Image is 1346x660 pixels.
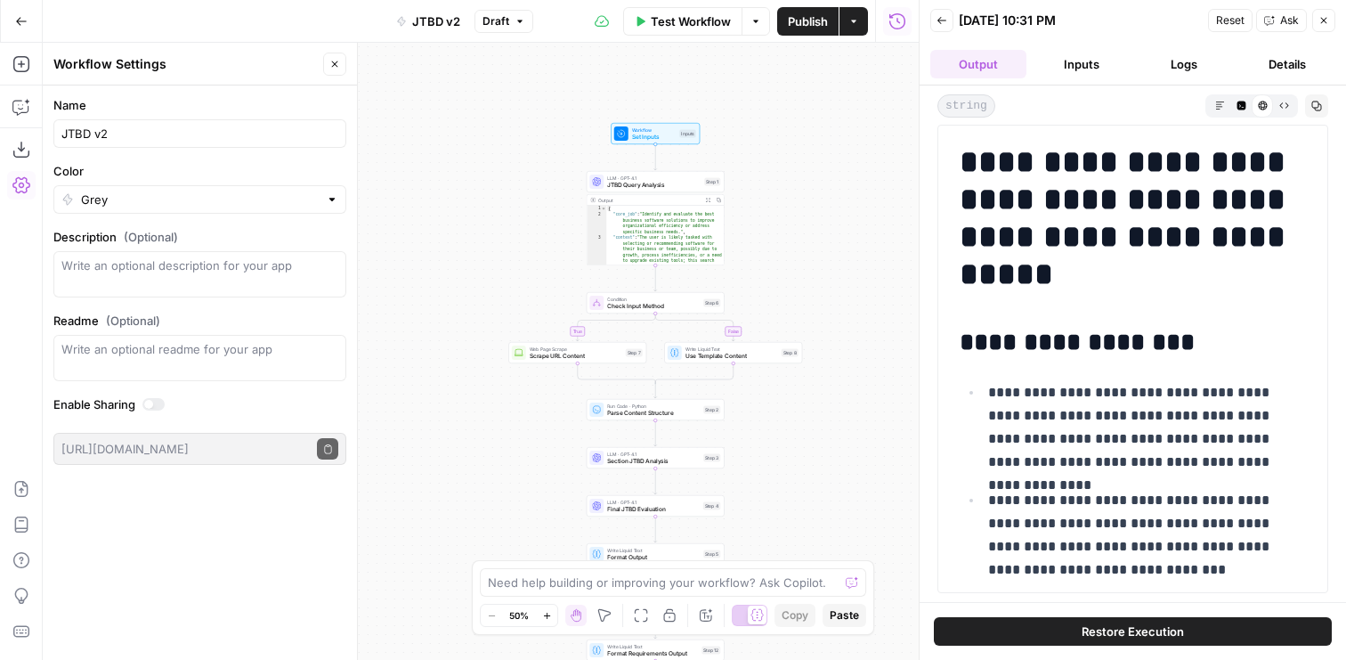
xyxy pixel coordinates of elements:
span: Condition [607,296,700,303]
button: Details [1239,50,1335,78]
span: Ask [1280,12,1299,29]
g: Edge from step_6 to step_8 [655,314,734,341]
div: Run Code · PythonParse Content StructureStep 2 [587,399,725,420]
span: Copy [782,607,808,623]
div: Step 6 [703,299,720,307]
button: Reset [1208,9,1253,32]
g: Edge from step_6 to step_7 [576,314,655,341]
div: 1 [587,206,606,212]
span: Scrape URL Content [530,352,622,361]
g: Edge from step_1 to step_6 [654,265,657,291]
span: JTBD Query Analysis [607,181,701,190]
input: Untitled [61,125,338,143]
div: 3 [587,235,606,281]
div: WorkflowSet InputsInputs [587,123,725,144]
g: Edge from step_7 to step_6-conditional-end [578,363,656,384]
span: 50% [509,608,529,623]
span: (Optional) [124,228,178,246]
span: Write Liquid Text [685,346,778,353]
label: Description [53,228,346,246]
span: Write Liquid Text [607,643,698,650]
div: Inputs [679,130,696,138]
div: Step 2 [703,406,720,414]
span: Run Code · Python [607,403,700,410]
button: Test Workflow [623,7,742,36]
div: Step 12 [701,647,720,655]
span: LLM · GPT-4.1 [607,175,701,182]
g: Edge from step_6-conditional-end to step_2 [654,382,657,399]
div: LLM · GPT-4.1JTBD Query AnalysisStep 1Output{ "core_job":"Identify and evaluate the best business... [587,171,725,265]
button: Copy [774,604,815,627]
span: Write Liquid Text [607,547,700,554]
span: Web Page Scrape [530,346,622,353]
span: Reset [1216,12,1245,29]
g: Edge from step_4 to step_5 [654,517,657,542]
span: Draft [482,13,509,29]
button: Ask [1256,9,1307,32]
button: Output [930,50,1026,78]
button: Logs [1137,50,1233,78]
span: Final JTBD Evaluation [607,505,700,514]
span: Publish [788,12,828,30]
span: Parse Content Structure [607,409,700,418]
span: Format Output [607,553,700,562]
g: Edge from step_8 to step_6-conditional-end [655,363,734,384]
span: Test Workflow [651,12,731,30]
span: LLM · GPT-4.1 [607,499,700,506]
g: Edge from start to step_1 [654,144,657,170]
div: Output [598,197,700,204]
div: Workflow Settings [53,55,318,73]
span: Check Input Method [607,302,700,311]
div: Step 1 [704,178,720,186]
input: Grey [81,191,319,208]
span: Toggle code folding, rows 1 through 18 [601,206,606,212]
div: Step 7 [626,349,643,357]
div: Step 3 [703,454,720,462]
div: Web Page ScrapeScrape URL ContentStep 7 [508,342,646,363]
g: Edge from step_2 to step_3 [654,420,657,446]
g: Edge from step_11 to step_12 [654,613,657,639]
span: Paste [830,607,859,623]
div: Step 8 [782,349,799,357]
span: Set Inputs [632,133,677,142]
span: Restore Execution [1082,623,1184,640]
button: Paste [823,604,866,627]
div: ConditionCheck Input MethodStep 6 [587,292,725,314]
button: Draft [474,10,533,33]
button: Inputs [1034,50,1130,78]
span: Workflow [632,126,677,134]
div: Write Liquid TextUse Template ContentStep 8 [664,342,802,363]
span: string [937,94,995,118]
div: 2 [587,212,606,235]
label: Name [53,96,346,114]
button: JTBD v2 [385,7,471,36]
span: Format Requirements Output [607,649,698,658]
div: LLM · GPT-4.1Final JTBD EvaluationStep 4 [587,495,725,517]
label: Color [53,162,346,180]
g: Edge from step_3 to step_4 [654,469,657,494]
button: Publish [777,7,839,36]
span: Use Template Content [685,352,778,361]
span: LLM · GPT-4.1 [607,451,700,458]
div: Write Liquid TextFormat OutputStep 5 [587,543,725,565]
div: LLM · GPT-4.1Section JTBD AnalysisStep 3 [587,447,725,469]
span: JTBD v2 [412,12,460,30]
span: (Optional) [106,312,160,330]
div: Step 5 [703,550,720,558]
label: Readme [53,312,346,330]
label: Enable Sharing [53,395,346,413]
span: Section JTBD Analysis [607,457,700,466]
button: Restore Execution [934,617,1332,646]
div: Step 4 [703,502,721,510]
